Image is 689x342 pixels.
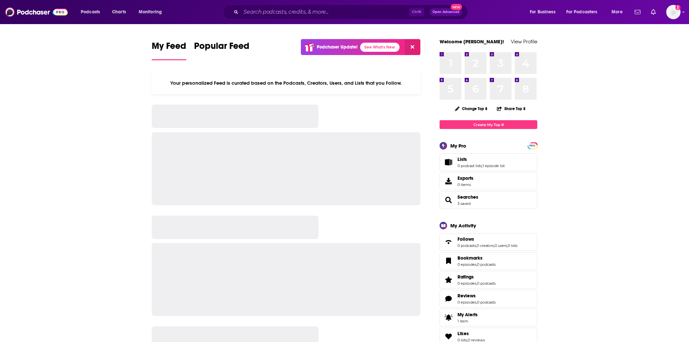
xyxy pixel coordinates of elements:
span: My Alerts [457,312,478,318]
span: Monitoring [139,7,162,17]
a: Likes [442,332,455,341]
span: Reviews [457,293,476,299]
span: Lists [457,156,467,162]
span: , [476,281,477,286]
span: Open Advanced [432,10,459,14]
span: Ctrl K [409,8,424,16]
span: , [476,262,477,267]
a: Searches [442,195,455,205]
span: Exports [442,177,455,186]
a: Exports [440,172,537,190]
a: Bookmarks [442,256,455,265]
span: , [494,243,495,248]
div: My Pro [450,143,466,149]
a: 0 episodes [457,300,476,305]
span: Follows [457,236,474,242]
span: More [612,7,623,17]
span: My Feed [152,40,186,55]
svg: Add a profile image [675,5,681,10]
span: Podcasts [81,7,100,17]
span: Lists [440,153,537,171]
a: Likes [457,331,485,336]
span: , [482,164,483,168]
a: Lists [457,156,505,162]
a: Show notifications dropdown [632,7,643,18]
a: 0 podcasts [477,281,496,286]
a: 0 episodes [457,262,476,267]
span: , [507,243,508,248]
span: Bookmarks [440,252,537,270]
button: Change Top 8 [451,105,491,113]
span: My Alerts [442,313,455,322]
span: Logged in as WE_Broadcast [666,5,681,19]
span: Ratings [440,271,537,289]
a: 0 podcasts [477,262,496,267]
button: Share Top 8 [497,102,526,115]
span: Popular Feed [194,40,249,55]
a: Ratings [457,274,496,280]
span: 0 items [457,182,473,187]
a: Reviews [442,294,455,303]
span: Exports [457,175,473,181]
button: open menu [562,7,607,17]
span: 1 item [457,319,478,323]
a: 0 podcast lists [457,164,482,168]
button: open menu [76,7,108,17]
span: For Business [530,7,555,17]
a: Searches [457,194,478,200]
div: Your personalized Feed is curated based on the Podcasts, Creators, Users, and Lists that you Follow. [152,72,420,94]
a: Follows [457,236,517,242]
button: Show profile menu [666,5,681,19]
a: My Alerts [440,309,537,326]
span: Bookmarks [457,255,483,261]
span: Likes [457,331,469,336]
a: 0 podcasts [457,243,476,248]
span: Charts [112,7,126,17]
a: 0 creators [477,243,494,248]
a: See What's New [360,43,400,52]
a: Popular Feed [194,40,249,60]
span: For Podcasters [566,7,598,17]
a: 0 users [495,243,507,248]
a: 0 episodes [457,281,476,286]
p: Podchaser Update! [317,44,358,50]
span: Follows [440,233,537,251]
div: My Activity [450,222,476,229]
a: Follows [442,237,455,247]
span: New [451,4,462,10]
input: Search podcasts, credits, & more... [241,7,409,17]
a: PRO [528,143,536,148]
button: open menu [134,7,170,17]
div: Search podcasts, credits, & more... [229,5,474,20]
span: Ratings [457,274,474,280]
a: Ratings [442,275,455,284]
button: Open AdvancedNew [429,8,462,16]
a: Welcome [PERSON_NAME]! [440,38,504,45]
a: Lists [442,158,455,167]
a: My Feed [152,40,186,60]
a: 1 episode list [483,164,505,168]
span: Reviews [440,290,537,307]
img: User Profile [666,5,681,19]
a: Bookmarks [457,255,496,261]
span: Searches [440,191,537,209]
a: 0 lists [508,243,517,248]
button: open menu [607,7,631,17]
span: , [476,300,477,305]
span: , [476,243,477,248]
a: Reviews [457,293,496,299]
a: Create My Top 8 [440,120,537,129]
a: Show notifications dropdown [648,7,658,18]
a: 0 podcasts [477,300,496,305]
a: View Profile [511,38,537,45]
a: Charts [108,7,130,17]
a: 3 saved [457,201,471,206]
button: open menu [525,7,564,17]
img: Podchaser - Follow, Share and Rate Podcasts [5,6,68,18]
